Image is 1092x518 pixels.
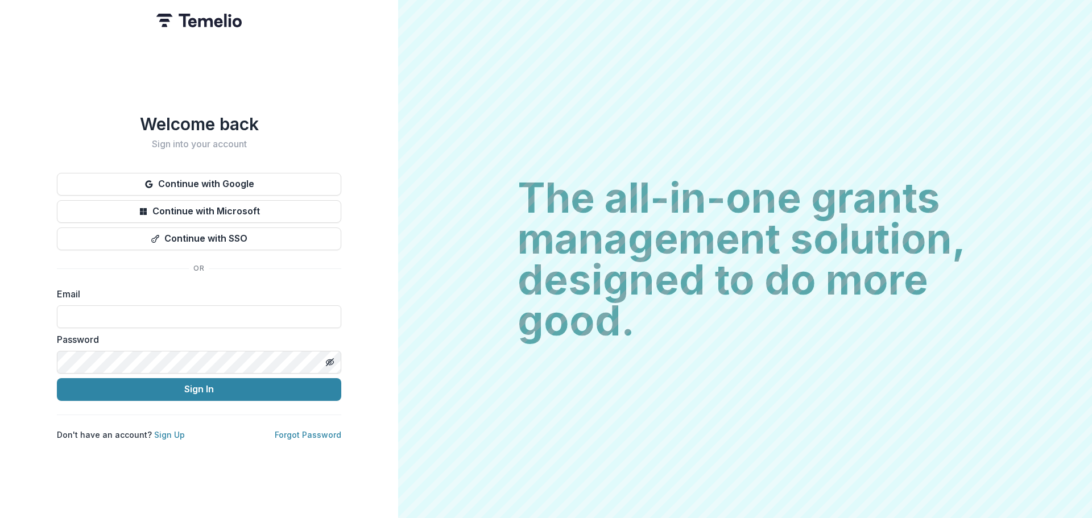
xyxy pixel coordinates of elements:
h1: Welcome back [57,114,341,134]
a: Forgot Password [275,430,341,440]
button: Continue with Google [57,173,341,196]
button: Continue with Microsoft [57,200,341,223]
p: Don't have an account? [57,429,185,441]
h2: Sign into your account [57,139,341,150]
img: Temelio [156,14,242,27]
a: Sign Up [154,430,185,440]
label: Email [57,287,334,301]
button: Continue with SSO [57,227,341,250]
button: Sign In [57,378,341,401]
label: Password [57,333,334,346]
button: Toggle password visibility [321,353,339,371]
